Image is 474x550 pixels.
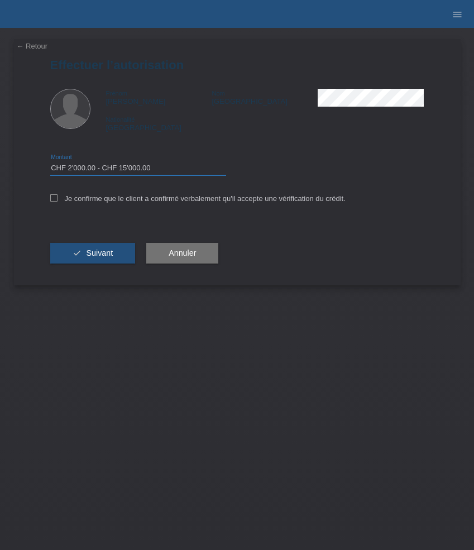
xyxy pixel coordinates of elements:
[446,11,468,17] a: menu
[452,9,463,20] i: menu
[106,116,135,123] span: Nationalité
[50,194,346,203] label: Je confirme que le client a confirmé verbalement qu'il accepte une vérification du crédit.
[17,42,48,50] a: ← Retour
[106,115,212,132] div: [GEOGRAPHIC_DATA]
[106,89,212,106] div: [PERSON_NAME]
[50,58,424,72] h1: Effectuer l’autorisation
[73,248,82,257] i: check
[146,243,218,264] button: Annuler
[50,243,136,264] button: check Suivant
[86,248,113,257] span: Suivant
[212,90,224,97] span: Nom
[106,90,128,97] span: Prénom
[169,248,196,257] span: Annuler
[212,89,318,106] div: [GEOGRAPHIC_DATA]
